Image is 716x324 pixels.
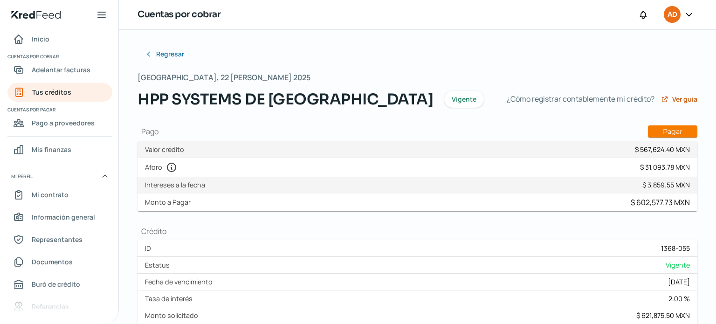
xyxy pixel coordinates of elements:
label: Intereses a la fecha [145,180,209,189]
h1: Cuentas por cobrar [138,8,220,21]
span: Buró de crédito [32,278,80,290]
label: Tasa de interés [145,294,196,303]
div: $ 567,624.40 MXN [635,145,690,154]
span: Mi contrato [32,189,69,200]
span: Adelantar facturas [32,64,90,76]
label: Estatus [145,261,173,269]
div: $ 31,093.78 MXN [640,163,690,172]
div: 2.00 % [668,294,690,303]
span: Vigente [452,96,476,103]
label: Monto a Pagar [145,198,194,207]
span: Cuentas por cobrar [7,52,111,61]
a: Adelantar facturas [7,61,112,79]
span: Información general [32,211,95,223]
div: $ 3,859.55 MXN [642,180,690,189]
span: HPP SYSTEMS DE [GEOGRAPHIC_DATA] [138,88,433,110]
span: ¿Cómo registrar contablemente mi crédito? [507,92,654,106]
a: Mis finanzas [7,140,112,159]
div: 1368-055 [661,244,690,253]
span: Documentos [32,256,73,268]
a: Información general [7,208,112,227]
a: Mi contrato [7,186,112,204]
button: Pagar [648,125,697,138]
span: Regresar [156,51,184,57]
a: Pago a proveedores [7,114,112,132]
label: ID [145,244,155,253]
span: Tus créditos [32,86,71,98]
label: Valor crédito [145,145,188,154]
a: Tus créditos [7,83,112,102]
span: Cuentas por pagar [7,105,111,114]
label: Monto solicitado [145,311,202,320]
span: Mi perfil [11,172,33,180]
h1: Pago [138,125,697,138]
span: Vigente [666,261,690,269]
a: Representantes [7,230,112,249]
div: $ 621,875.50 MXN [636,311,690,320]
label: Fecha de vencimiento [145,277,216,286]
h1: Crédito [138,226,697,236]
span: Pago a proveedores [32,117,95,129]
div: $ 602,577.73 MXN [631,197,690,207]
a: Inicio [7,30,112,48]
div: [DATE] [668,277,690,286]
span: Referencias [32,301,69,312]
a: Buró de crédito [7,275,112,294]
span: [GEOGRAPHIC_DATA], 22 [PERSON_NAME] 2025 [138,71,310,84]
a: Ver guía [661,96,697,103]
a: Referencias [7,297,112,316]
span: AD [668,9,677,21]
label: Aforo [145,162,181,173]
span: Ver guía [672,96,697,103]
button: Regresar [138,45,192,63]
span: Inicio [32,33,49,45]
a: Documentos [7,253,112,271]
span: Representantes [32,234,83,245]
span: Mis finanzas [32,144,71,155]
